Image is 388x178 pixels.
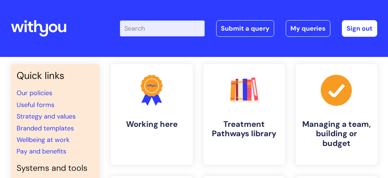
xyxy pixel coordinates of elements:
h4: Working here [117,120,187,129]
a: Strategy and values [17,112,76,121]
a: Treatment Pathways library [204,64,285,165]
h4: Systems and tools [17,163,94,173]
input: Search [120,21,205,36]
a: Managing a team, building or budget [296,64,377,165]
h3: Quick links [17,70,94,81]
h4: Managing a team, building or budget [302,120,371,148]
a: Our policies [17,89,52,97]
div: | - [120,20,377,37]
a: Submit a query [216,20,274,37]
h4: Treatment Pathways library [209,120,279,139]
a: Branded templates [17,124,74,133]
a: Pay and benefits [17,147,66,156]
a: My queries [286,20,330,37]
a: Sign out [342,20,377,37]
a: Working here [111,64,192,165]
a: Wellbeing at work [17,135,70,144]
a: Useful forms [17,101,54,109]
